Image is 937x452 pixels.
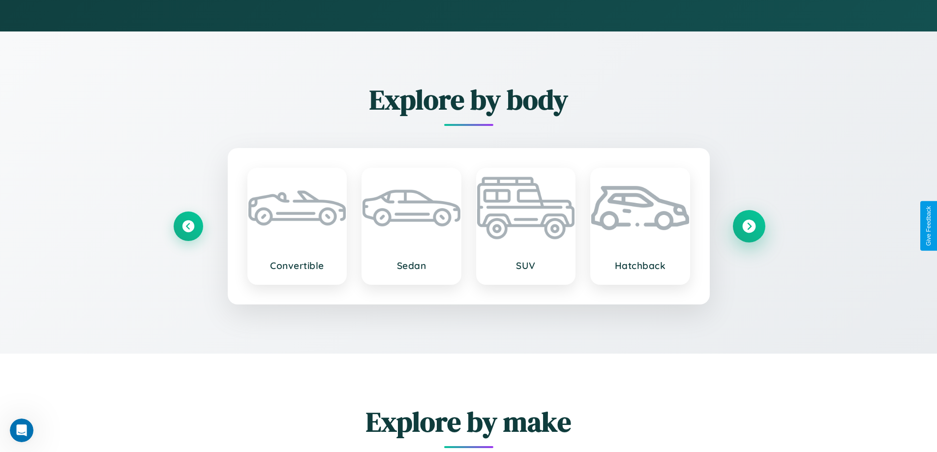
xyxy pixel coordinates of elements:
[10,419,33,442] iframe: Intercom live chat
[925,206,932,246] div: Give Feedback
[601,260,679,271] h3: Hatchback
[372,260,451,271] h3: Sedan
[258,260,336,271] h3: Convertible
[487,260,565,271] h3: SUV
[174,81,764,119] h2: Explore by body
[174,403,764,441] h2: Explore by make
